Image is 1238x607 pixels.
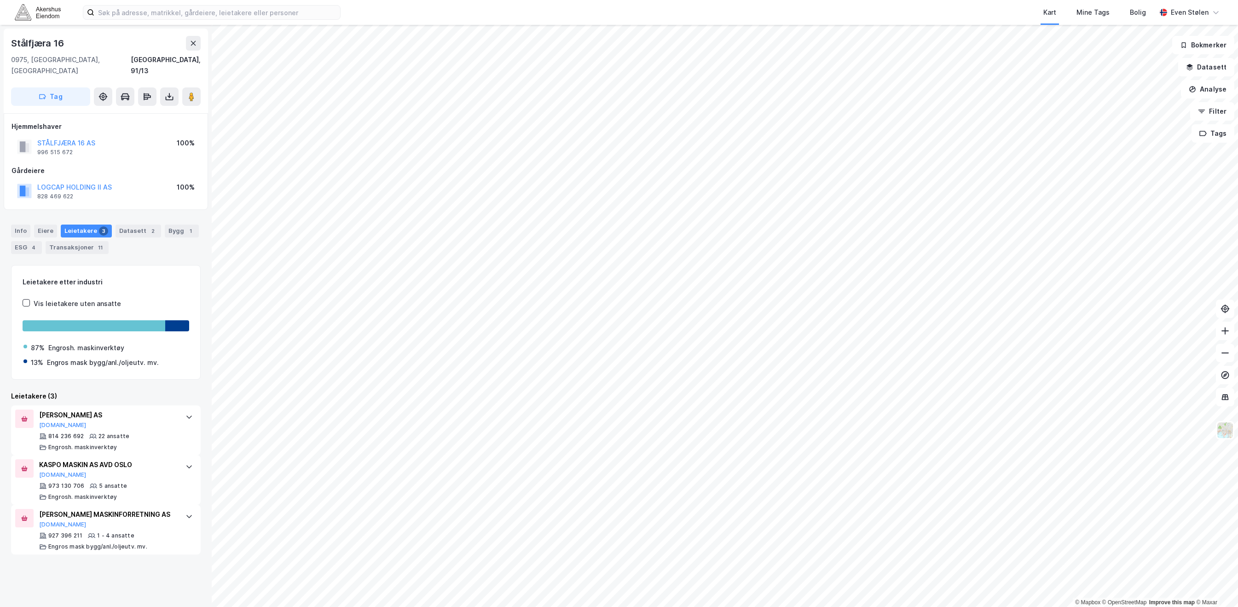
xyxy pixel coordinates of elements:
button: Bokmerker [1172,36,1234,54]
a: Improve this map [1149,599,1195,606]
div: Engrosh. maskinverktøy [48,493,117,501]
div: 11 [96,243,105,252]
div: Leietakere etter industri [23,277,189,288]
button: [DOMAIN_NAME] [39,521,87,528]
div: Kart [1043,7,1056,18]
div: Engrosh. maskinverktøy [48,444,117,451]
div: Engros mask bygg/anl./oljeutv. mv. [47,357,159,368]
input: Søk på adresse, matrikkel, gårdeiere, leietakere eller personer [94,6,340,19]
a: OpenStreetMap [1102,599,1147,606]
div: 5 ansatte [99,482,127,490]
div: 973 130 706 [48,482,84,490]
a: Mapbox [1075,599,1100,606]
div: 0975, [GEOGRAPHIC_DATA], [GEOGRAPHIC_DATA] [11,54,131,76]
div: [PERSON_NAME] MASKINFORRETNING AS [39,509,176,520]
button: Datasett [1178,58,1234,76]
div: Bolig [1130,7,1146,18]
div: [GEOGRAPHIC_DATA], 91/13 [131,54,201,76]
div: 828 469 622 [37,193,73,200]
div: 13% [31,357,43,368]
div: 100% [177,182,195,193]
iframe: Chat Widget [1192,563,1238,607]
div: 2 [148,226,157,236]
div: 996 515 672 [37,149,73,156]
div: Stålfjæra 16 [11,36,66,51]
div: Info [11,225,30,237]
div: Mine Tags [1076,7,1110,18]
div: Leietakere [61,225,112,237]
div: Bygg [165,225,199,237]
button: Tags [1192,124,1234,143]
div: 1 [186,226,195,236]
div: 927 396 211 [48,532,82,539]
div: 4 [29,243,38,252]
div: Engros mask bygg/anl./oljeutv. mv. [48,543,147,550]
img: Z [1216,422,1234,439]
button: Tag [11,87,90,106]
div: Gårdeiere [12,165,200,176]
div: Kontrollprogram for chat [1192,563,1238,607]
div: 814 236 692 [48,433,84,440]
div: Datasett [116,225,161,237]
div: Engrosh. maskinverktøy [48,342,124,353]
div: 3 [99,226,108,236]
div: Eiere [34,225,57,237]
button: Filter [1190,102,1234,121]
div: Hjemmelshaver [12,121,200,132]
div: 100% [177,138,195,149]
button: Analyse [1181,80,1234,98]
div: 22 ansatte [98,433,129,440]
img: akershus-eiendom-logo.9091f326c980b4bce74ccdd9f866810c.svg [15,4,61,20]
div: 87% [31,342,45,353]
div: 1 - 4 ansatte [97,532,134,539]
div: Vis leietakere uten ansatte [34,298,121,309]
div: ESG [11,241,42,254]
div: [PERSON_NAME] AS [39,410,176,421]
div: Leietakere (3) [11,391,201,402]
div: Transaksjoner [46,241,109,254]
button: [DOMAIN_NAME] [39,422,87,429]
button: [DOMAIN_NAME] [39,471,87,479]
div: Even Stølen [1171,7,1209,18]
div: KASPO MASKIN AS AVD OSLO [39,459,176,470]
